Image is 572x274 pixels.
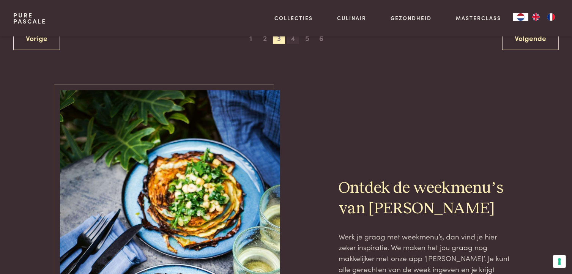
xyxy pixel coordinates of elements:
[245,32,257,44] span: 1
[513,13,528,21] a: NL
[528,13,544,21] a: EN
[528,13,559,21] ul: Language list
[273,32,285,44] span: 3
[259,32,271,44] span: 2
[275,14,313,22] a: Collecties
[339,178,512,219] h2: Ontdek de weekmenu’s van [PERSON_NAME]
[301,32,313,44] span: 5
[502,26,559,50] a: Volgende
[337,14,366,22] a: Culinair
[315,32,328,44] span: 6
[13,26,60,50] a: Vorige
[513,13,528,21] div: Language
[553,255,566,268] button: Uw voorkeuren voor toestemming voor trackingtechnologieën
[287,32,299,44] span: 4
[456,14,501,22] a: Masterclass
[513,13,559,21] aside: Language selected: Nederlands
[544,13,559,21] a: FR
[391,14,432,22] a: Gezondheid
[13,12,46,24] a: PurePascale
